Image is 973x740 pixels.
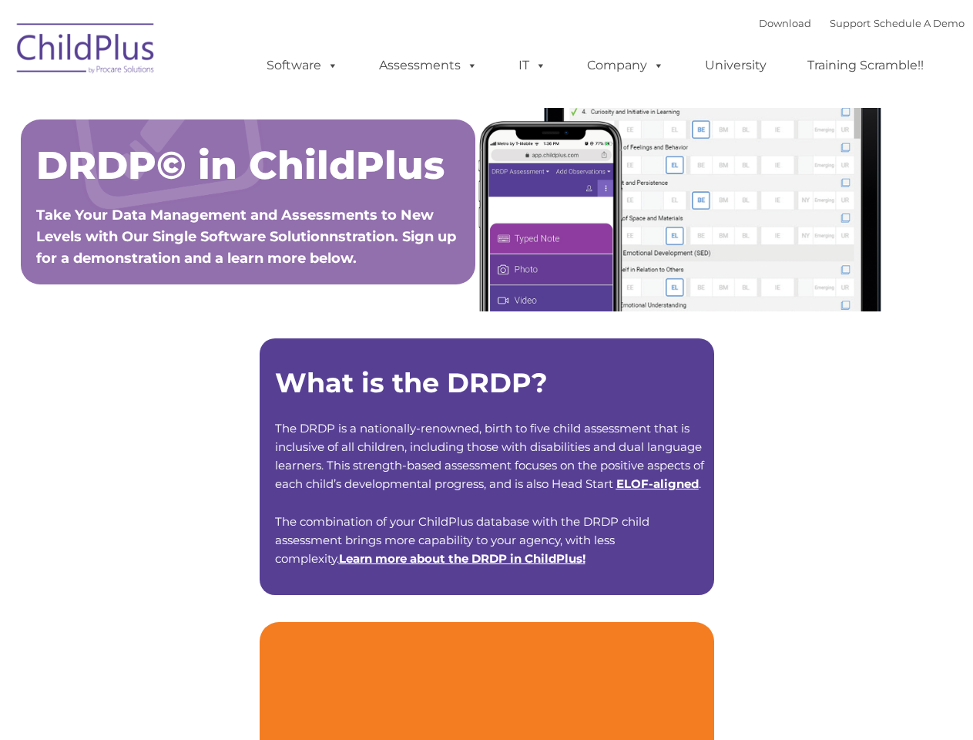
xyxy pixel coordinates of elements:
[36,142,445,189] span: DRDP© in ChildPlus
[36,207,456,267] span: Take Your Data Management and Assessments to New Levels with Our Single Software Solutionnstratio...
[9,12,163,89] img: ChildPlus by Procare Solutions
[364,50,493,81] a: Assessments
[759,17,965,29] font: |
[339,551,582,566] a: Learn more about the DRDP in ChildPlus
[572,50,679,81] a: Company
[689,50,782,81] a: University
[874,17,965,29] a: Schedule A Demo
[503,50,562,81] a: IT
[251,50,354,81] a: Software
[275,421,704,491] span: The DRDP is a nationally-renowned, birth to five child assessment that is inclusive of all childr...
[830,17,871,29] a: Support
[792,50,939,81] a: Training Scramble!!
[616,476,699,491] a: ELOF-aligned
[339,551,585,566] span: !
[759,17,811,29] a: Download
[275,514,649,566] span: The combination of your ChildPlus database with the DRDP child assessment brings more capability ...
[275,366,548,399] strong: What is the DRDP?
